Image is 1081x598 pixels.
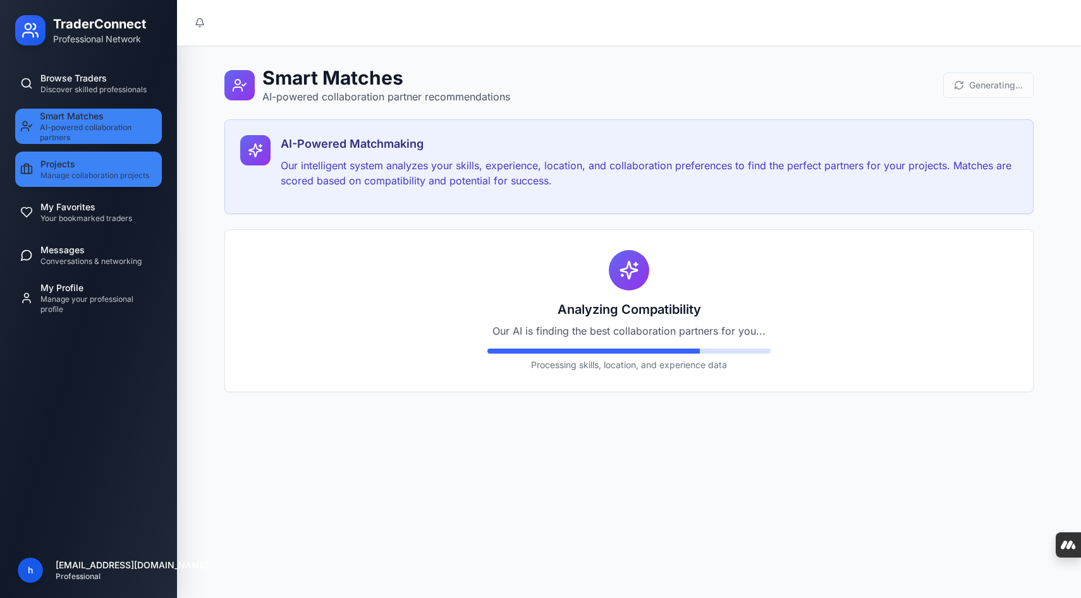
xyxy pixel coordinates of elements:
a: My FavoritesYour bookmarked traders [15,194,162,230]
a: ProjectsManage collaboration projects [15,152,162,187]
h3: AI-Powered Matchmaking [281,135,1018,153]
span: AI-powered collaboration partners [40,123,157,143]
h1: TraderConnect [53,15,146,33]
a: Smart MatchesAI-powered collaboration partners [15,109,162,144]
span: Manage your professional profile [40,294,157,314]
p: Processing skills, location, and experience data [487,359,771,371]
span: Your bookmarked traders [40,213,132,224]
span: Browse Traders [40,72,107,85]
a: My ProfileManage your professional profile [15,280,162,316]
span: Projects [40,158,75,170]
span: [EMAIL_ADDRESS][DOMAIN_NAME] [56,559,208,571]
p: Our intelligent system analyzes your skills, experience, location, and collaboration preferences ... [281,158,1018,188]
a: Browse TradersDiscover skilled professionals [15,66,162,101]
span: Conversations & networking [40,256,142,266]
p: Our AI is finding the best collaboration partners for you... [245,323,1013,338]
span: Messages [40,244,85,256]
span: Manage collaboration projects [40,170,149,181]
h3: Analyzing Compatibility [245,301,1013,318]
span: Professional [56,571,101,582]
span: Smart Matches [40,110,104,123]
a: MessagesConversations & networking [15,237,162,273]
span: h [18,558,43,583]
span: My Profile [40,282,83,294]
p: Professional Network [53,33,146,45]
span: Discover skilled professionals [40,85,147,95]
h1: Smart Matches [262,66,510,89]
button: h[EMAIL_ADDRESS][DOMAIN_NAME]Professional [10,553,167,588]
span: My Favorites [40,201,95,213]
p: AI-powered collaboration partner recommendations [262,89,510,104]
